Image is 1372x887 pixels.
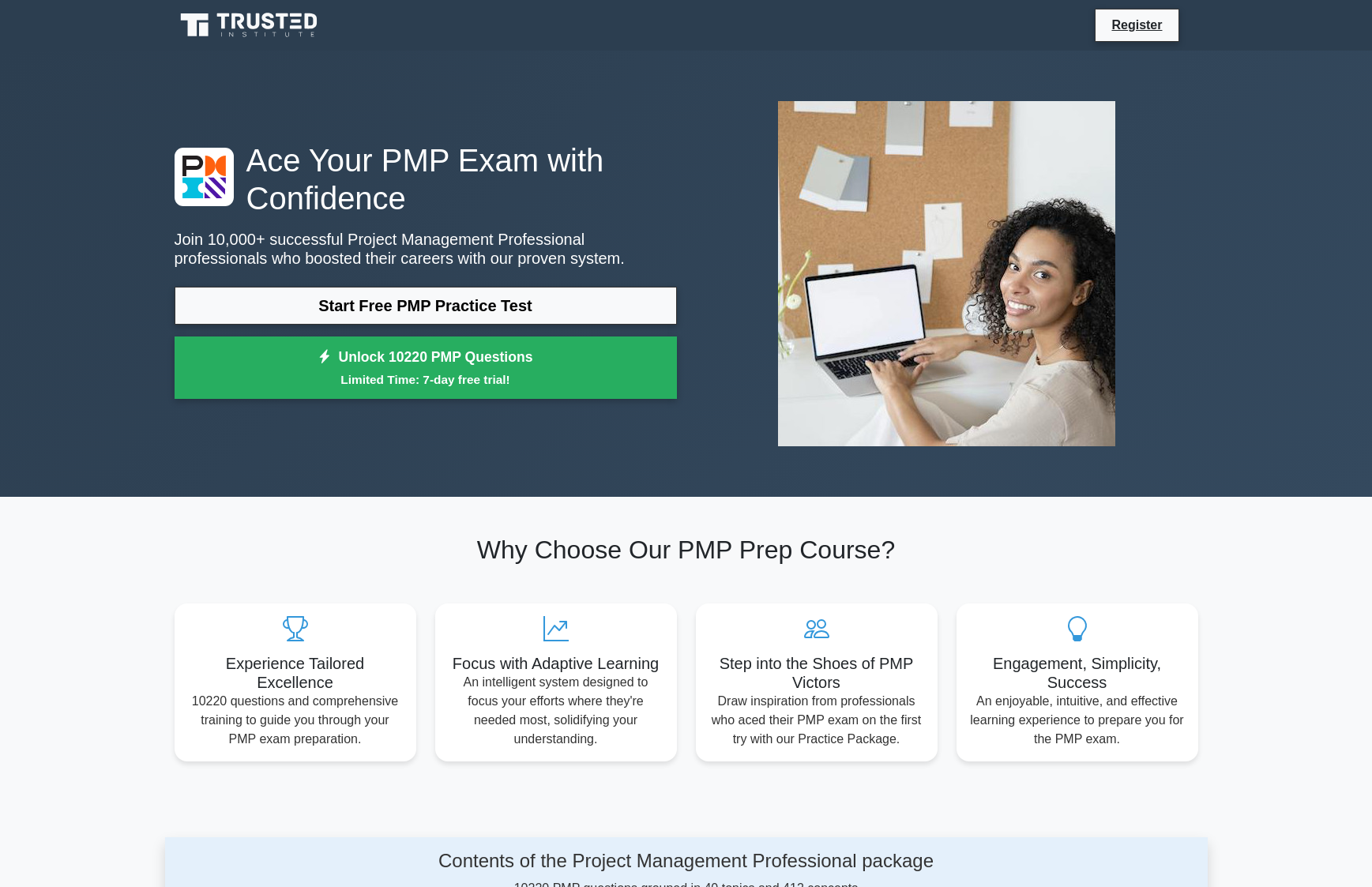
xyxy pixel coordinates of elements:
[194,370,657,389] small: Limited Time: 7-day free trial!
[314,850,1058,873] h4: Contents of the Project Management Professional package
[175,287,677,325] a: Start Free PMP Practice Test
[187,692,404,749] p: 10220 questions and comprehensive training to guide you through your PMP exam preparation.
[187,654,404,692] h5: Experience Tailored Excellence
[448,673,664,749] p: An intelligent system designed to focus your efforts where they're needed most, solidifying your ...
[969,654,1186,692] h5: Engagement, Simplicity, Success
[709,654,925,692] h5: Step into the Shoes of PMP Victors
[175,141,677,217] h1: Ace Your PMP Exam with Confidence
[709,692,925,749] p: Draw inspiration from professionals who aced their PMP exam on the first try with our Practice Pa...
[448,654,664,673] h5: Focus with Adaptive Learning
[175,230,677,268] p: Join 10,000+ successful Project Management Professional professionals who boosted their careers w...
[175,336,677,400] a: Unlock 10220 PMP QuestionsLimited Time: 7-day free trial!
[1102,15,1171,35] a: Register
[969,692,1186,749] p: An enjoyable, intuitive, and effective learning experience to prepare you for the PMP exam.
[175,535,1198,565] h2: Why Choose Our PMP Prep Course?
